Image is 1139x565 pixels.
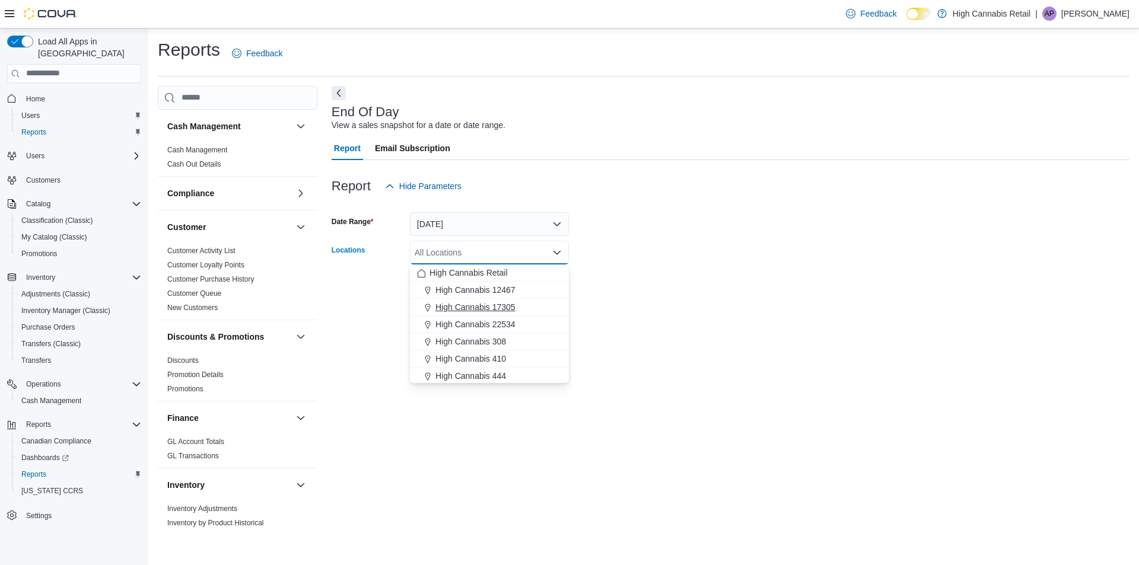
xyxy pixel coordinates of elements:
button: Finance [167,412,291,424]
a: Inventory by Product Historical [167,519,264,527]
a: Feedback [841,2,901,25]
span: AP [1045,7,1054,21]
button: Operations [2,376,146,392]
span: Customer Purchase History [167,274,254,284]
span: Customer Queue [167,289,221,298]
button: Hide Parameters [380,174,466,198]
button: Canadian Compliance [12,433,146,449]
button: Cash Management [12,392,146,409]
a: GL Account Totals [167,438,224,446]
button: High Cannabis 22534 [410,316,569,333]
span: Users [21,149,141,163]
h3: Inventory [167,479,205,491]
span: GL Account Totals [167,437,224,446]
button: Reports [12,124,146,141]
a: New Customers [167,304,218,312]
p: High Cannabis Retail [953,7,1031,21]
span: Cash Management [17,394,141,408]
span: Classification (Classic) [21,216,93,225]
input: Dark Mode [906,8,931,20]
h3: Cash Management [167,120,241,132]
div: Cash Management [158,143,317,176]
span: Promotions [17,247,141,261]
span: Transfers [21,356,51,365]
span: High Cannabis 444 [435,370,506,382]
span: High Cannabis Retail [429,267,508,279]
h3: Report [332,179,371,193]
span: High Cannabis 410 [435,353,506,365]
p: | [1035,7,1038,21]
span: Promotion Details [167,370,224,379]
a: Dashboards [17,451,74,465]
span: Inventory Adjustments [167,504,237,513]
a: Discounts [167,356,199,365]
span: High Cannabis 22534 [435,318,516,330]
a: Transfers [17,353,56,368]
span: Reports [21,417,141,432]
span: Dashboards [21,453,69,462]
span: Inventory Manager (Classic) [17,304,141,318]
button: My Catalog (Classic) [12,229,146,245]
button: Users [21,149,49,163]
button: Compliance [294,186,308,200]
span: Transfers [17,353,141,368]
a: Cash Out Details [167,160,221,168]
button: Reports [2,416,146,433]
span: Dashboards [17,451,141,465]
h3: Customer [167,221,206,233]
button: Inventory [2,269,146,286]
button: Inventory Manager (Classic) [12,302,146,319]
a: Users [17,108,44,123]
span: Transfers (Classic) [17,337,141,351]
button: High Cannabis 444 [410,368,569,385]
span: Purchase Orders [17,320,141,334]
h3: Finance [167,412,199,424]
a: Reports [17,125,51,139]
button: Inventory [167,479,291,491]
span: Email Subscription [375,136,450,160]
div: Finance [158,435,317,468]
span: Promotions [167,384,203,394]
span: Washington CCRS [17,484,141,498]
a: GL Transactions [167,452,219,460]
a: [US_STATE] CCRS [17,484,88,498]
span: Inventory Manager (Classic) [21,306,110,315]
span: Users [21,111,40,120]
button: Inventory [294,478,308,492]
button: [DATE] [410,212,569,236]
span: Classification (Classic) [17,213,141,228]
button: Cash Management [294,119,308,133]
span: Settings [26,511,52,521]
span: Cash Out Details [167,159,221,169]
span: Customer Activity List [167,246,236,256]
button: High Cannabis Retail [410,264,569,282]
span: Purchase Orders [21,323,75,332]
button: Catalog [21,197,55,211]
a: Cash Management [167,146,227,154]
span: Cash Management [167,145,227,155]
span: Reports [21,470,46,479]
span: Inventory [21,270,141,285]
span: Inventory by Product Historical [167,518,264,528]
a: Home [21,92,50,106]
button: Compliance [167,187,291,199]
span: Operations [21,377,141,391]
a: Customer Loyalty Points [167,261,244,269]
span: Reports [17,467,141,481]
button: Transfers [12,352,146,369]
a: Customers [21,173,65,187]
a: Promotion Details [167,371,224,379]
div: Choose from the following options [410,264,569,454]
h3: End Of Day [332,105,399,119]
a: Feedback [227,42,287,65]
button: High Cannabis 17305 [410,299,569,316]
a: Transfers (Classic) [17,337,85,351]
img: Cova [24,8,77,20]
span: Load All Apps in [GEOGRAPHIC_DATA] [33,36,141,59]
span: Operations [26,379,61,389]
a: Inventory On Hand by Package [167,533,266,541]
nav: Complex example [7,85,141,555]
button: Users [12,107,146,124]
button: Next [332,86,346,100]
